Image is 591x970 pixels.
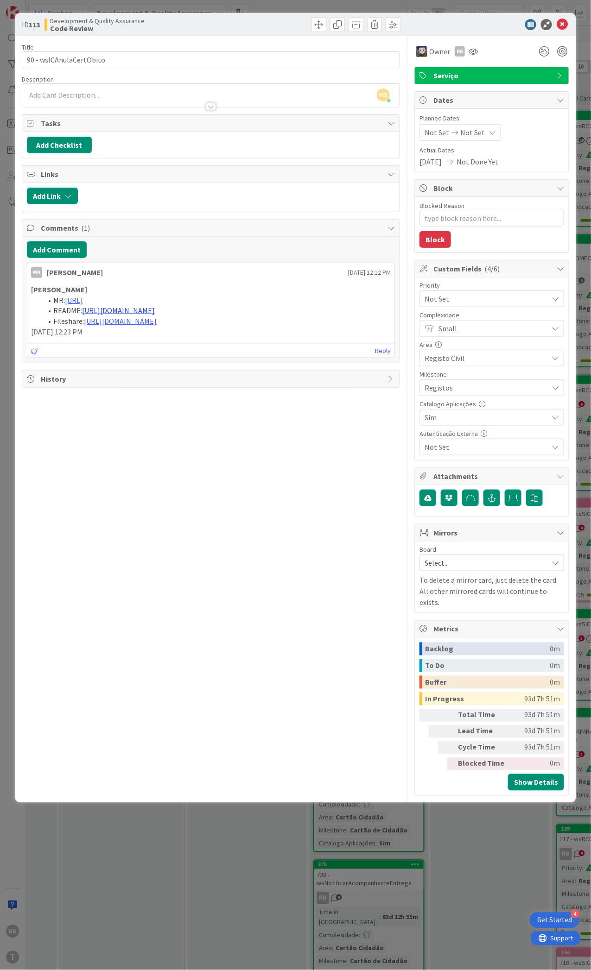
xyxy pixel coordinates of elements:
div: Milestone [419,371,564,378]
label: Title [22,43,34,51]
a: [URL][DOMAIN_NAME] [84,316,157,326]
div: Open Get Started checklist, remaining modules: 4 [530,913,579,928]
div: [PERSON_NAME] [47,267,103,278]
button: Show Details [508,774,564,791]
span: Development & Quality Assurance [50,17,145,25]
div: MR [31,267,42,278]
div: Blocked Time [458,758,509,770]
span: Support [19,1,42,13]
p: To delete a mirror card, just delete the card. All other mirrored cards will continue to exists. [419,575,564,608]
div: Lead Time [458,725,509,738]
span: Comments [41,222,383,233]
div: 0m [550,676,560,689]
span: Not Set [425,127,449,138]
div: In Progress [425,693,524,705]
span: README: [53,306,82,315]
span: ( 4/6 ) [484,264,500,273]
button: Block [419,231,451,248]
span: Select... [425,556,543,569]
div: 0m [550,642,560,655]
b: Code Review [50,25,145,32]
b: 113 [29,20,40,29]
div: 93d 7h 51m [513,742,560,754]
div: Priority [419,282,564,289]
div: Get Started [537,916,572,925]
span: Planned Dates [419,113,564,123]
span: ( 1 ) [81,223,90,233]
span: Actual Dates [419,145,564,155]
span: Not Set [425,441,543,454]
div: Catalogo Aplicações [419,401,564,407]
span: Not Done Yet [457,156,498,167]
button: Add Checklist [27,137,92,153]
span: Links [41,169,383,180]
span: Mirrors [433,527,552,538]
span: Small [438,322,543,335]
span: Fileshare: [53,316,84,326]
div: Area [419,341,564,348]
span: Attachments [433,471,552,482]
span: Tasks [41,118,383,129]
span: Owner [429,46,450,57]
div: 0m [550,659,560,672]
span: Registos [425,381,543,394]
div: Cycle Time [458,742,509,754]
div: 0m [513,758,560,770]
a: Reply [375,345,391,357]
div: RB [455,46,465,57]
span: Description [22,75,54,83]
span: Dates [433,94,552,106]
span: [DATE] 12:12 PM [348,268,391,277]
div: Autenticação Externa [419,430,564,437]
span: Not Set [460,127,485,138]
span: Block [433,183,552,194]
div: Complexidade [419,312,564,318]
span: RB [377,88,390,101]
label: Blocked Reason [419,202,464,210]
div: Buffer [425,676,550,689]
div: Backlog [425,642,550,655]
div: 93d 7h 51m [524,693,560,705]
span: Sim [425,411,543,424]
input: type card name here... [22,51,400,68]
span: Serviço [433,70,552,81]
div: 93d 7h 51m [513,709,560,722]
strong: [PERSON_NAME] [31,285,87,294]
div: 93d 7h 51m [513,725,560,738]
img: LS [416,46,427,57]
span: ID [22,19,40,30]
span: [DATE] 12:23 PM [31,327,83,336]
a: [URL][DOMAIN_NAME] [82,306,155,315]
button: Add Comment [27,241,87,258]
span: Metrics [433,624,552,635]
span: Not Set [425,292,543,305]
div: To Do [425,659,550,672]
button: Add Link [27,188,78,204]
span: Registo Civil [425,352,543,365]
span: Board [419,546,436,553]
span: History [41,373,383,384]
span: Custom Fields [433,263,552,274]
span: [DATE] [419,156,442,167]
div: Total Time [458,709,509,722]
a: [URL] [65,296,83,305]
span: MR: [53,296,65,305]
div: 4 [571,910,579,919]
